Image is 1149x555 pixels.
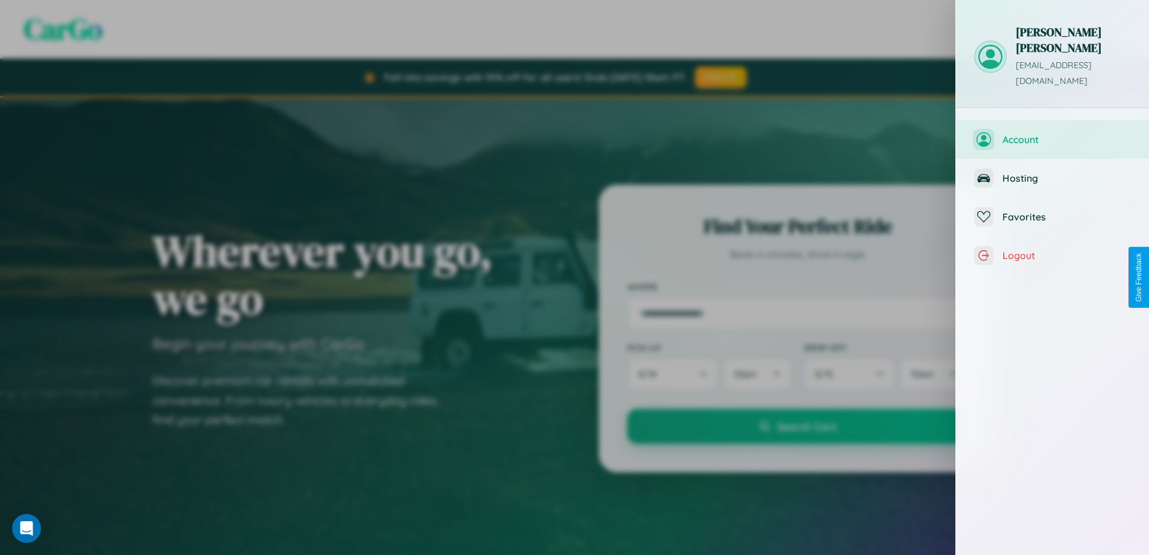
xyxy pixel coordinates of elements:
span: Logout [1002,249,1131,261]
p: [EMAIL_ADDRESS][DOMAIN_NAME] [1016,58,1131,89]
div: Open Intercom Messenger [12,514,41,543]
span: Account [1002,133,1131,146]
button: Favorites [956,197,1149,236]
button: Account [956,120,1149,159]
span: Hosting [1002,172,1131,184]
button: Hosting [956,159,1149,197]
h3: [PERSON_NAME] [PERSON_NAME] [1016,24,1131,56]
button: Logout [956,236,1149,275]
div: Give Feedback [1135,253,1143,302]
span: Favorites [1002,211,1131,223]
